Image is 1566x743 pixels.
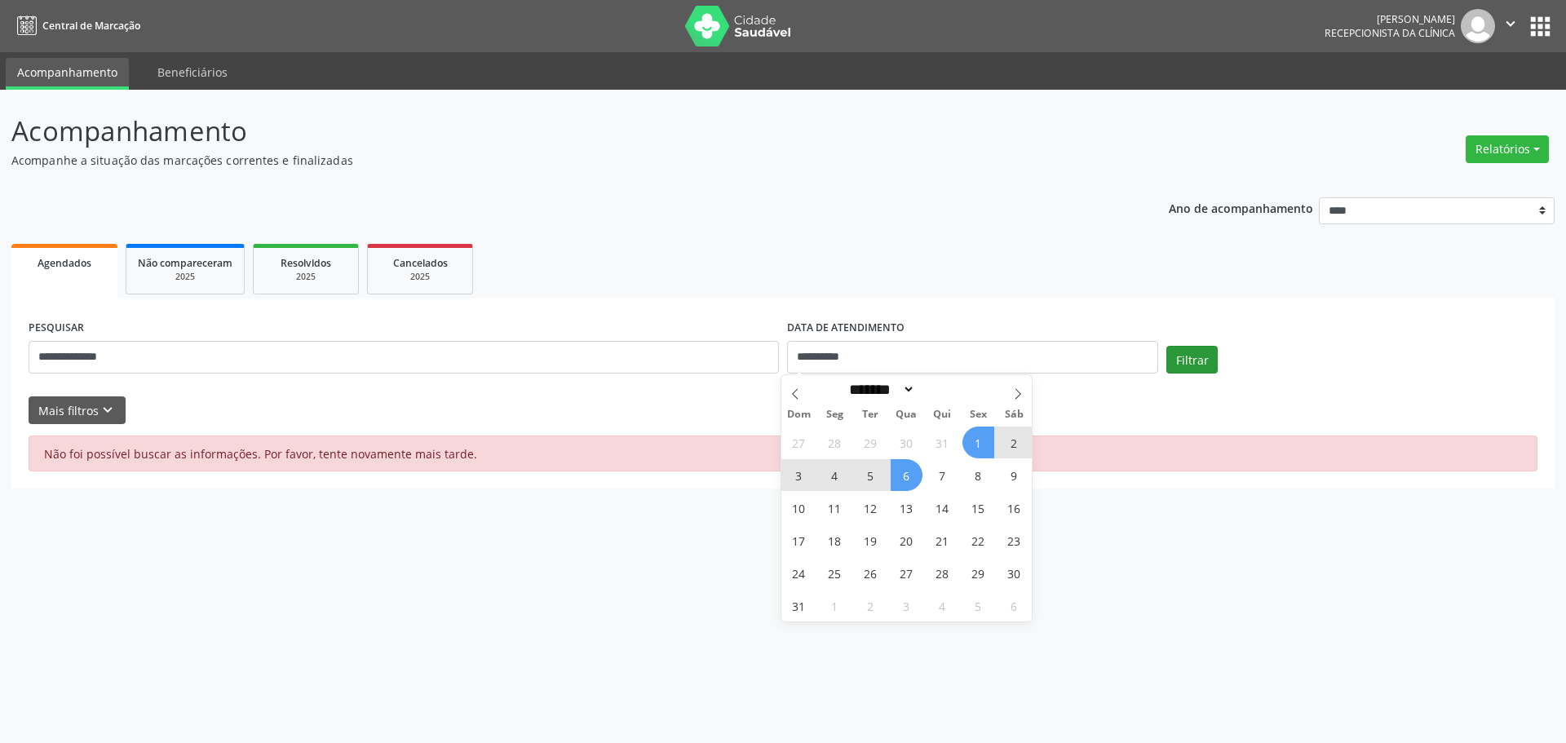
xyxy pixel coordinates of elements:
span: Agosto 29, 2025 [962,557,994,589]
span: Agosto 30, 2025 [998,557,1030,589]
span: Agosto 5, 2025 [855,459,887,491]
span: Julho 29, 2025 [855,427,887,458]
span: Agosto 10, 2025 [783,492,815,524]
span: Não compareceram [138,256,232,270]
div: [PERSON_NAME] [1325,12,1455,26]
span: Agosto 31, 2025 [783,590,815,621]
span: Agosto 16, 2025 [998,492,1030,524]
span: Agosto 21, 2025 [927,524,958,556]
span: Agosto 1, 2025 [962,427,994,458]
button: Relatórios [1466,135,1549,163]
span: Agosto 17, 2025 [783,524,815,556]
span: Julho 30, 2025 [891,427,922,458]
select: Month [844,381,916,398]
span: Qua [888,409,924,420]
span: Setembro 4, 2025 [927,590,958,621]
div: 2025 [379,271,461,283]
i: keyboard_arrow_down [99,401,117,419]
span: Sex [960,409,996,420]
button:  [1495,9,1526,43]
span: Agosto 15, 2025 [962,492,994,524]
div: 2025 [138,271,232,283]
span: Agosto 13, 2025 [891,492,922,524]
p: Acompanhe a situação das marcações correntes e finalizadas [11,152,1091,169]
span: Agosto 25, 2025 [819,557,851,589]
span: Ter [852,409,888,420]
span: Agosto 3, 2025 [783,459,815,491]
span: Sáb [996,409,1032,420]
span: Agosto 8, 2025 [962,459,994,491]
span: Cancelados [393,256,448,270]
span: Agendados [38,256,91,270]
span: Recepcionista da clínica [1325,26,1455,40]
span: Setembro 2, 2025 [855,590,887,621]
span: Agosto 20, 2025 [891,524,922,556]
span: Setembro 5, 2025 [962,590,994,621]
span: Agosto 11, 2025 [819,492,851,524]
span: Dom [781,409,817,420]
span: Resolvidos [281,256,331,270]
span: Setembro 3, 2025 [891,590,922,621]
span: Agosto 28, 2025 [927,557,958,589]
img: img [1461,9,1495,43]
button: apps [1526,12,1555,41]
span: Agosto 23, 2025 [998,524,1030,556]
button: Filtrar [1166,346,1218,374]
span: Agosto 26, 2025 [855,557,887,589]
span: Agosto 9, 2025 [998,459,1030,491]
span: Agosto 6, 2025 [891,459,922,491]
span: Julho 28, 2025 [819,427,851,458]
span: Seg [816,409,852,420]
label: PESQUISAR [29,316,84,341]
i:  [1502,15,1520,33]
span: Agosto 4, 2025 [819,459,851,491]
button: Mais filtroskeyboard_arrow_down [29,396,126,425]
span: Agosto 19, 2025 [855,524,887,556]
span: Agosto 7, 2025 [927,459,958,491]
a: Beneficiários [146,58,239,86]
span: Agosto 2, 2025 [998,427,1030,458]
span: Agosto 12, 2025 [855,492,887,524]
label: DATA DE ATENDIMENTO [787,316,905,341]
span: Agosto 24, 2025 [783,557,815,589]
p: Acompanhamento [11,111,1091,152]
input: Year [915,381,969,398]
div: 2025 [265,271,347,283]
p: Ano de acompanhamento [1169,197,1313,218]
span: Agosto 14, 2025 [927,492,958,524]
span: Julho 31, 2025 [927,427,958,458]
div: Não foi possível buscar as informações. Por favor, tente novamente mais tarde. [29,436,1537,471]
span: Agosto 18, 2025 [819,524,851,556]
a: Central de Marcação [11,12,140,39]
span: Setembro 6, 2025 [998,590,1030,621]
span: Agosto 27, 2025 [891,557,922,589]
span: Julho 27, 2025 [783,427,815,458]
span: Central de Marcação [42,19,140,33]
span: Qui [924,409,960,420]
a: Acompanhamento [6,58,129,90]
span: Agosto 22, 2025 [962,524,994,556]
span: Setembro 1, 2025 [819,590,851,621]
